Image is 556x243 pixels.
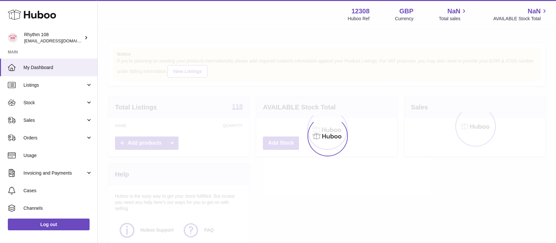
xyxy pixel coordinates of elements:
span: NaN [447,7,460,16]
span: Invoicing and Payments [23,170,86,176]
span: Total sales [439,16,468,22]
strong: 12308 [351,7,370,16]
div: Huboo Ref [348,16,370,22]
span: My Dashboard [23,64,93,71]
img: orders@rhythm108.com [8,33,18,43]
span: Orders [23,135,86,141]
span: AVAILABLE Stock Total [493,16,548,22]
div: Rhythm 108 [24,32,83,44]
span: NaN [528,7,541,16]
span: [EMAIL_ADDRESS][DOMAIN_NAME] [24,38,96,43]
span: Listings [23,82,86,88]
strong: GBP [399,7,413,16]
span: Stock [23,100,86,106]
span: Sales [23,117,86,123]
a: Log out [8,219,90,230]
a: NaN AVAILABLE Stock Total [493,7,548,22]
a: NaN Total sales [439,7,468,22]
span: Channels [23,205,93,211]
div: Currency [395,16,414,22]
span: Cases [23,188,93,194]
span: Usage [23,152,93,159]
